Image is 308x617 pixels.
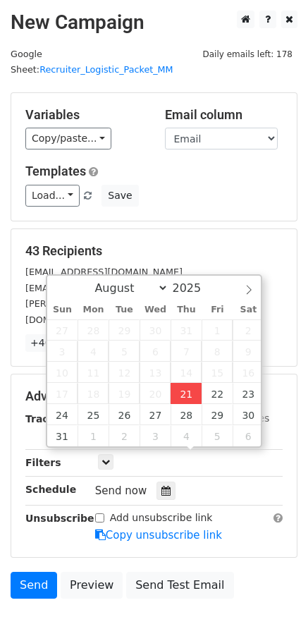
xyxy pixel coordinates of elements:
span: August 21, 2025 [171,383,202,404]
span: August 13, 2025 [140,362,171,383]
strong: Tracking [25,413,73,424]
h2: New Campaign [11,11,297,35]
span: August 28, 2025 [171,404,202,425]
strong: Schedule [25,484,76,495]
span: August 14, 2025 [171,362,202,383]
span: August 18, 2025 [78,383,109,404]
label: Add unsubscribe link [110,511,213,525]
h5: 43 Recipients [25,243,283,259]
h5: Advanced [25,389,283,404]
span: August 6, 2025 [140,341,171,362]
span: Mon [78,305,109,314]
span: August 1, 2025 [202,319,233,341]
span: August 3, 2025 [47,341,78,362]
span: August 4, 2025 [78,341,109,362]
span: August 9, 2025 [233,341,264,362]
a: Templates [25,164,86,178]
span: August 15, 2025 [202,362,233,383]
span: Daily emails left: 178 [197,47,297,62]
span: September 4, 2025 [171,425,202,446]
h5: Variables [25,107,144,123]
span: Tue [109,305,140,314]
a: +40 more [25,334,85,352]
a: Load... [25,185,80,207]
span: August 26, 2025 [109,404,140,425]
a: Send Test Email [126,572,233,599]
span: July 29, 2025 [109,319,140,341]
strong: Filters [25,457,61,468]
span: July 31, 2025 [171,319,202,341]
span: Fri [202,305,233,314]
small: [EMAIL_ADDRESS][DOMAIN_NAME] [25,283,183,293]
span: August 27, 2025 [140,404,171,425]
input: Year [168,281,219,295]
span: August 8, 2025 [202,341,233,362]
small: [EMAIL_ADDRESS][DOMAIN_NAME] [25,267,183,277]
a: Send [11,572,57,599]
span: September 6, 2025 [233,425,264,446]
span: Wed [140,305,171,314]
a: Preview [61,572,123,599]
span: August 24, 2025 [47,404,78,425]
span: August 11, 2025 [78,362,109,383]
span: Sun [47,305,78,314]
small: [PERSON_NAME][EMAIL_ADDRESS][PERSON_NAME][DOMAIN_NAME] [25,298,257,325]
span: July 28, 2025 [78,319,109,341]
span: August 2, 2025 [233,319,264,341]
span: August 29, 2025 [202,404,233,425]
iframe: Chat Widget [238,549,308,617]
span: August 17, 2025 [47,383,78,404]
span: August 12, 2025 [109,362,140,383]
span: August 31, 2025 [47,425,78,446]
span: August 16, 2025 [233,362,264,383]
span: September 3, 2025 [140,425,171,446]
a: Recruiter_Logistic_Packet_MM [39,64,173,75]
a: Daily emails left: 178 [197,49,297,59]
span: August 25, 2025 [78,404,109,425]
h5: Email column [165,107,283,123]
span: September 1, 2025 [78,425,109,446]
span: Thu [171,305,202,314]
span: August 10, 2025 [47,362,78,383]
strong: Unsubscribe [25,513,94,524]
button: Save [101,185,138,207]
span: September 2, 2025 [109,425,140,446]
a: Copy/paste... [25,128,111,149]
span: July 30, 2025 [140,319,171,341]
span: Sat [233,305,264,314]
span: August 19, 2025 [109,383,140,404]
span: September 5, 2025 [202,425,233,446]
a: Copy unsubscribe link [95,529,222,542]
span: August 22, 2025 [202,383,233,404]
span: August 30, 2025 [233,404,264,425]
span: August 20, 2025 [140,383,171,404]
span: July 27, 2025 [47,319,78,341]
span: Send now [95,484,147,497]
span: August 5, 2025 [109,341,140,362]
small: Google Sheet: [11,49,173,75]
span: August 7, 2025 [171,341,202,362]
span: August 23, 2025 [233,383,264,404]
